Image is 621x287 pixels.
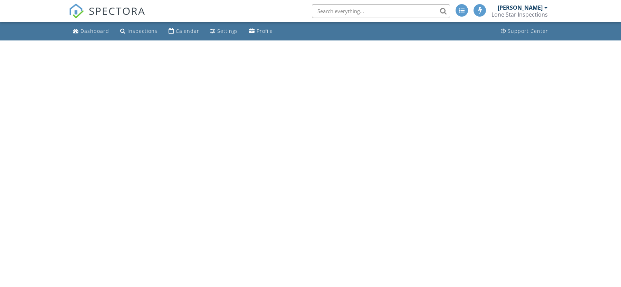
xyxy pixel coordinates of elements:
div: Support Center [508,28,548,34]
a: Inspections [117,25,160,38]
input: Search everything... [312,4,450,18]
a: Profile [246,25,276,38]
div: [PERSON_NAME] [498,4,543,11]
a: Settings [208,25,241,38]
div: Settings [217,28,238,34]
a: Support Center [498,25,551,38]
a: SPECTORA [69,9,145,24]
div: Calendar [176,28,199,34]
span: SPECTORA [89,3,145,18]
a: Calendar [166,25,202,38]
div: Dashboard [80,28,109,34]
img: The Best Home Inspection Software - Spectora [69,3,84,19]
div: Profile [257,28,273,34]
div: Lone Star Inspections [491,11,548,18]
div: Inspections [127,28,157,34]
a: Dashboard [70,25,112,38]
